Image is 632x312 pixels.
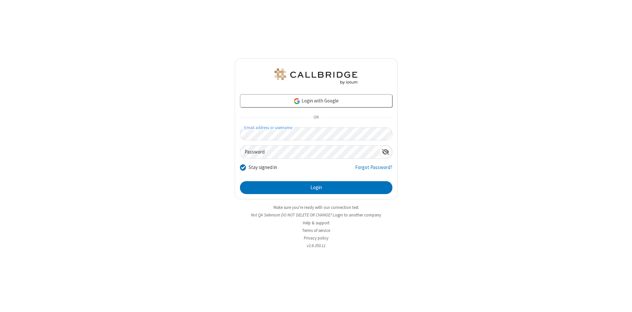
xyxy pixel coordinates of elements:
input: Password [240,146,379,158]
img: QA Selenium DO NOT DELETE OR CHANGE [273,69,359,84]
span: OR [311,113,321,122]
button: Login to another company [333,212,381,218]
a: Make sure you're ready with our connection test [274,205,358,210]
div: Show password [379,146,392,158]
a: Login with Google [240,94,392,107]
li: v2.6.350.11 [235,242,398,249]
button: Login [240,181,392,194]
li: Not QA Selenium DO NOT DELETE OR CHANGE? [235,212,398,218]
a: Forgot Password? [355,164,392,176]
input: Email address or username [240,128,392,140]
a: Privacy policy [304,235,329,241]
a: Terms of service [302,228,330,233]
img: google-icon.png [293,98,301,105]
label: Stay signed in [249,164,277,171]
a: Help & support [303,220,329,226]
